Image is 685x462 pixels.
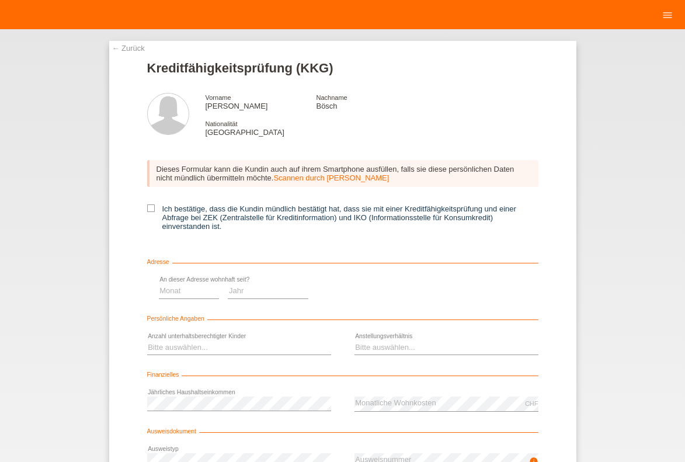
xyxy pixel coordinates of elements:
[316,94,347,101] span: Nachname
[206,119,317,137] div: [GEOGRAPHIC_DATA]
[147,428,199,435] span: Ausweisdokument
[147,204,538,231] label: Ich bestätige, dass die Kundin mündlich bestätigt hat, dass sie mit einer Kreditfähigkeitsprüfung...
[206,93,317,110] div: [PERSON_NAME]
[206,120,238,127] span: Nationalität
[273,173,389,182] a: Scannen durch [PERSON_NAME]
[316,93,427,110] div: Bösch
[147,61,538,75] h1: Kreditfähigkeitsprüfung (KKG)
[147,371,182,378] span: Finanzielles
[147,259,172,265] span: Adresse
[112,44,145,53] a: ← Zurück
[206,94,231,101] span: Vorname
[662,9,673,21] i: menu
[656,11,679,18] a: menu
[147,160,538,187] div: Dieses Formular kann die Kundin auch auf ihrem Smartphone ausfüllen, falls sie diese persönlichen...
[525,400,538,407] div: CHF
[147,315,207,322] span: Persönliche Angaben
